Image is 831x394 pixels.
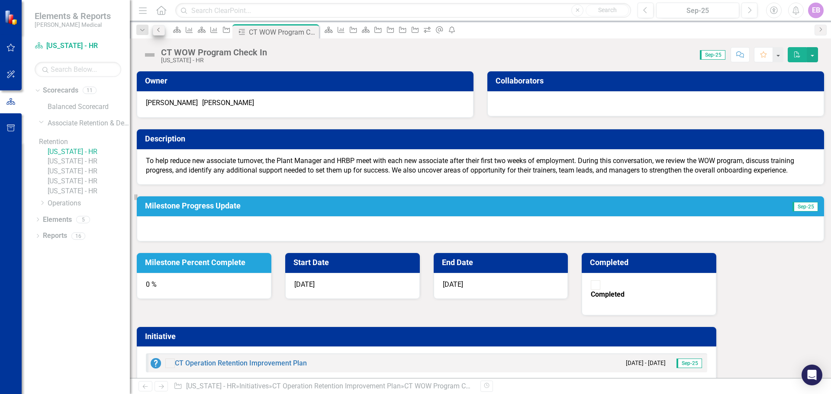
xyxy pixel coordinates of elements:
button: Sep-25 [656,3,739,18]
h3: Start Date [293,258,415,267]
input: Search ClearPoint... [175,3,631,18]
a: Initiatives [239,382,269,390]
div: 11 [83,87,97,94]
h3: Initiative [145,332,711,341]
a: [US_STATE] - HR [48,186,130,196]
div: CT WOW Program Check In [404,382,487,390]
img: No Information [151,358,161,368]
a: [US_STATE] - HR [48,157,130,167]
div: 0 % [137,273,271,299]
h3: Collaborators [496,77,819,85]
a: Reports [43,231,67,241]
a: Balanced Scorecard [48,102,130,112]
a: Operations [48,199,130,208]
input: Search Below... [35,62,121,77]
h3: Completed [590,258,711,267]
span: Sep-25 [700,50,725,60]
small: [DATE] - [DATE] [626,359,666,367]
a: Scorecards [43,86,78,96]
img: ClearPoint Strategy [4,10,19,25]
span: [DATE] [294,280,315,288]
a: [US_STATE] - HR [186,382,236,390]
h3: End Date [442,258,563,267]
button: EB [808,3,824,18]
img: Not Defined [143,48,157,62]
div: Completed [591,290,707,300]
h3: Description [145,135,819,143]
div: 5 [76,216,90,223]
div: CT WOW Program Check In [249,27,317,38]
div: Open Intercom Messenger [802,365,822,385]
a: Associate Retention & Development [48,119,130,128]
a: CT Operation Retention Improvement Plan [175,359,307,367]
div: [US_STATE] - HR [161,57,267,64]
span: Search [598,6,617,13]
a: Elements [43,215,72,225]
a: [US_STATE] - HR [48,147,130,157]
div: 16 [71,232,85,240]
div: [PERSON_NAME] [146,98,198,108]
a: [US_STATE] - HR [48,176,130,186]
div: CT WOW Program Check In [161,48,267,57]
p: To help reduce new associate turnover, the Plant Manager and HRBP meet with each new associate af... [146,156,815,176]
a: Retention [39,137,130,147]
span: Sep-25 [792,202,818,211]
h3: Milestone Percent Complete [145,258,266,267]
a: [US_STATE] - HR [48,167,130,176]
h3: Milestone Progress Update [145,202,673,210]
div: Sep-25 [659,6,736,16]
div: » » » [174,381,474,391]
span: Elements & Reports [35,11,111,21]
span: Sep-25 [676,359,702,368]
small: [PERSON_NAME] Medical [35,21,111,28]
a: CT Operation Retention Improvement Plan [272,382,401,390]
span: [DATE] [443,280,463,288]
h3: Owner [145,77,468,85]
button: Search [586,4,629,16]
div: [PERSON_NAME] [202,98,254,108]
a: [US_STATE] - HR [35,41,121,51]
